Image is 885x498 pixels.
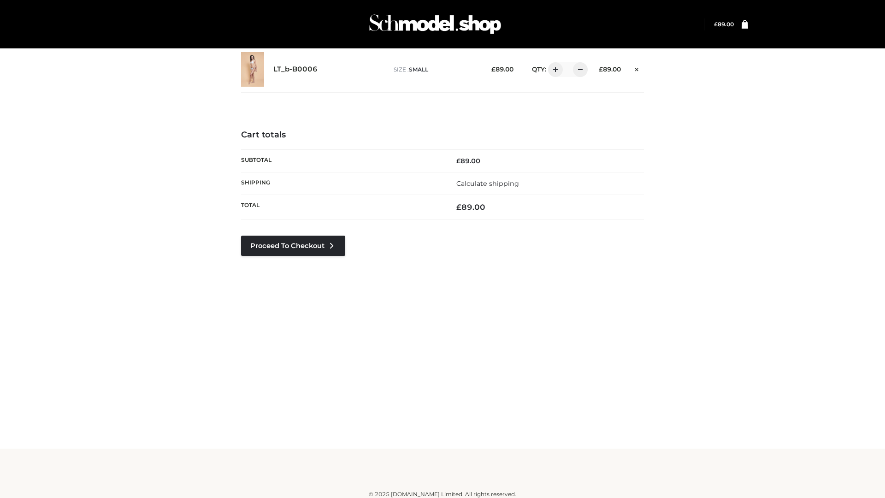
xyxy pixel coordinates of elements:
bdi: 89.00 [456,202,485,212]
bdi: 89.00 [491,65,513,73]
a: £89.00 [714,21,734,28]
a: Calculate shipping [456,179,519,188]
span: £ [456,157,460,165]
span: £ [714,21,718,28]
bdi: 89.00 [456,157,480,165]
th: Subtotal [241,149,442,172]
bdi: 89.00 [714,21,734,28]
a: Proceed to Checkout [241,236,345,256]
img: Schmodel Admin 964 [366,6,504,42]
a: Remove this item [630,62,644,74]
span: £ [599,65,603,73]
span: SMALL [409,66,428,73]
div: QTY: [523,62,584,77]
h4: Cart totals [241,130,644,140]
span: £ [456,202,461,212]
a: LT_b-B0006 [273,65,318,74]
th: Total [241,195,442,219]
th: Shipping [241,172,442,195]
bdi: 89.00 [599,65,621,73]
p: size : [394,65,477,74]
span: £ [491,65,496,73]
